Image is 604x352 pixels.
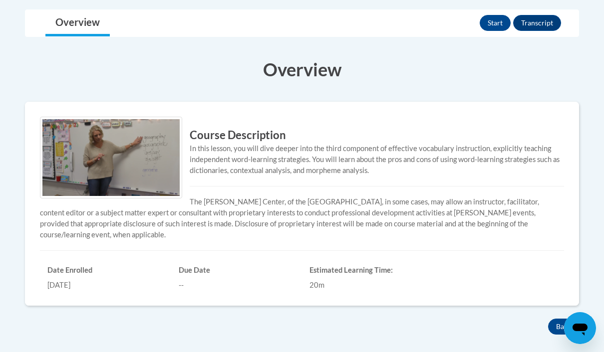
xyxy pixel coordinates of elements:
[40,117,182,198] img: Course logo image
[47,266,164,275] h6: Date Enrolled
[40,128,564,143] h3: Course Description
[45,10,110,36] a: Overview
[309,266,426,275] h6: Estimated Learning Time:
[179,266,295,275] h6: Due Date
[480,15,511,31] button: Start
[40,143,564,176] div: In this lesson, you will dive deeper into the third component of effective vocabulary instruction...
[513,15,561,31] button: Transcript
[548,319,579,335] button: Back
[564,312,596,344] iframe: Button to launch messaging window
[179,280,295,291] div: --
[309,280,426,291] div: 20m
[47,280,164,291] div: [DATE]
[25,57,579,82] h3: Overview
[40,196,564,240] p: The [PERSON_NAME] Center, of the [GEOGRAPHIC_DATA], in some cases, may allow an instructor, facil...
